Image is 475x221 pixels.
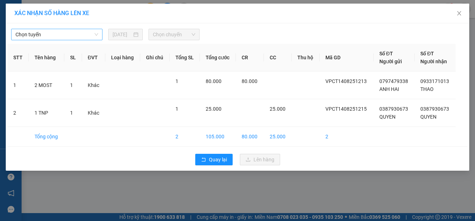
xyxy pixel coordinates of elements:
span: Quay lại [209,156,227,164]
th: Ghi chú [140,44,170,72]
th: Tổng SL [170,44,200,72]
td: 2 [320,127,374,147]
td: 2 MOST [29,72,64,99]
td: Khác [82,72,105,99]
span: VPCT1408251213 [325,78,367,84]
span: VPCT1408251215 [325,106,367,112]
span: Số ĐT [379,51,393,56]
div: VP [GEOGRAPHIC_DATA] [69,6,143,23]
div: 0387930673 [69,32,143,42]
span: 1 [70,82,73,88]
span: 0387930673 [379,106,408,112]
div: 25.000 [68,46,144,56]
span: rollback [201,157,206,163]
td: 25.000 [264,127,292,147]
th: Loại hàng [105,44,140,72]
th: CC [264,44,292,72]
span: Chọn tuyến [15,29,98,40]
th: STT [8,44,29,72]
span: Gửi: [6,7,17,14]
span: QUYEN [420,114,437,120]
span: 0797479338 [379,78,408,84]
th: ĐVT [82,44,105,72]
th: Tên hàng [29,44,64,72]
span: 0387930673 [420,106,449,112]
button: rollbackQuay lại [195,154,233,165]
td: 1 [8,72,29,99]
span: 80.000 [206,78,221,84]
span: Nhận: [69,7,86,14]
button: Close [449,4,469,24]
span: Người nhận [420,59,447,64]
span: THAO [420,86,434,92]
th: Mã GD [320,44,374,72]
td: 80.000 [236,127,264,147]
span: 1 [175,106,178,112]
td: Tổng cộng [29,127,64,147]
div: VP [PERSON_NAME] [6,6,64,23]
td: 1 TNP [29,99,64,127]
th: Tổng cước [200,44,236,72]
span: Chọn chuyến [153,29,195,40]
span: Người gửi [379,59,402,64]
th: CR [236,44,264,72]
span: 1 [175,78,178,84]
span: ANH HAI [379,86,399,92]
td: Khác [82,99,105,127]
span: 0933171013 [420,78,449,84]
div: 0387930673 [6,32,64,42]
span: QUYEN [379,114,396,120]
span: 80.000 [242,78,257,84]
button: uploadLên hàng [240,154,280,165]
input: 14/08/2025 [113,31,132,38]
td: 2 [170,127,200,147]
span: Chưa cước : [68,48,101,56]
th: Thu hộ [292,44,320,72]
span: close [456,10,462,16]
td: 105.000 [200,127,236,147]
div: QUYEN [69,23,143,32]
span: 25.000 [206,106,221,112]
td: 2 [8,99,29,127]
span: Số ĐT [420,51,434,56]
th: SL [64,44,82,72]
span: 25.000 [270,106,286,112]
div: QUYEN [6,23,64,32]
span: XÁC NHẬN SỐ HÀNG LÊN XE [14,10,89,17]
span: 1 [70,110,73,116]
